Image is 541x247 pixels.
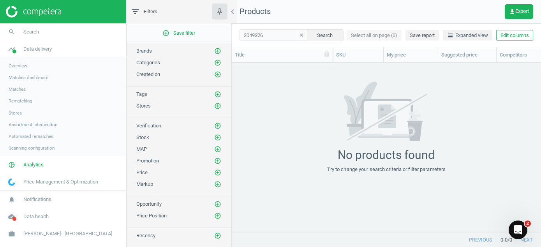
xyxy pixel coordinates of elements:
[4,209,19,224] i: cloud_done
[296,30,307,41] button: clear
[443,30,492,41] button: horizontal_splitExpanded view
[214,48,221,55] i: add_circle_outline
[136,201,162,207] span: Opportunity
[214,122,221,129] i: add_circle_outline
[23,28,39,35] span: Search
[214,232,222,240] button: add_circle_outline
[136,233,155,238] span: Recency
[240,29,308,41] input: SKU/Title search
[136,103,151,109] span: Stores
[127,25,231,41] button: add_circle_outlineSave filter
[23,46,52,53] span: Data delivery
[405,30,439,41] button: Save report
[214,122,222,130] button: add_circle_outline
[130,7,140,16] i: filter_list
[214,157,221,164] i: add_circle_outline
[214,146,221,153] i: add_circle_outline
[23,213,49,220] span: Data health
[441,51,493,58] div: Suggested price
[8,178,15,186] img: wGWNvw8QSZomAAAAABJRU5ErkJggg==
[4,42,19,56] i: timeline
[136,71,160,77] span: Created on
[214,47,222,55] button: add_circle_outline
[214,145,222,153] button: add_circle_outline
[214,181,221,188] i: add_circle_outline
[4,157,19,172] i: pie_chart_outlined
[214,90,222,98] button: add_circle_outline
[505,4,533,19] button: get_appExport
[4,192,19,207] i: notifications
[136,60,160,65] span: Categories
[447,32,453,39] i: horizontal_split
[509,221,527,239] iframe: Intercom live chat
[214,134,222,141] button: add_circle_outline
[447,32,488,39] span: Expanded view
[9,86,26,92] span: Matches
[214,201,221,208] i: add_circle_outline
[307,29,344,41] button: Search
[461,233,500,247] button: previous
[136,146,147,152] span: MAP
[9,110,22,116] span: Stores
[136,181,153,187] span: Markup
[387,51,435,58] div: My price
[500,236,508,243] span: 0 - 0
[214,59,222,67] button: add_circle_outline
[214,102,221,109] i: add_circle_outline
[136,158,159,164] span: Promotion
[329,82,444,142] img: 7171a7ce662e02b596aeec34d53f281b.svg
[9,133,53,139] span: Automated rematches
[214,200,222,208] button: add_circle_outline
[9,145,55,151] span: Scanning configuration
[336,51,380,58] div: SKU
[509,9,515,15] i: get_app
[214,59,221,66] i: add_circle_outline
[136,91,147,97] span: Tags
[299,32,304,38] i: clear
[23,230,112,237] span: [PERSON_NAME] - [GEOGRAPHIC_DATA]
[214,71,221,78] i: add_circle_outline
[235,51,330,58] div: Title
[23,161,44,168] span: Analytics
[9,98,32,104] span: Rematching
[136,169,148,175] span: Price
[9,74,49,81] span: Matches dashboard
[214,71,222,78] button: add_circle_outline
[4,226,19,241] i: work
[214,102,222,110] button: add_circle_outline
[351,32,397,39] span: Select all on page (0)
[23,196,51,203] span: Notifications
[410,32,435,39] span: Save report
[525,221,531,227] span: 2
[508,236,512,243] span: / 0
[214,169,222,176] button: add_circle_outline
[163,30,196,37] span: Save filter
[214,157,222,165] button: add_circle_outline
[9,63,27,69] span: Overview
[338,148,435,162] div: No products found
[228,7,237,16] i: chevron_left
[4,25,19,39] i: search
[136,134,149,140] span: Stock
[214,212,221,219] i: add_circle_outline
[214,212,222,220] button: add_circle_outline
[240,7,271,16] span: Products
[232,63,541,227] div: grid
[327,166,446,173] div: Try to change your search criteria or filter parameters
[512,233,541,247] button: next
[214,180,222,188] button: add_circle_outline
[214,91,221,98] i: add_circle_outline
[136,123,161,129] span: Verification
[144,8,157,15] span: Filters
[509,9,529,15] span: Export
[136,48,152,54] span: Brands
[496,30,533,41] button: Edit columns
[6,6,61,18] img: ajHJNr6hYgQAAAAASUVORK5CYII=
[23,178,98,185] span: Price Management & Optimization
[163,30,170,37] i: add_circle_outline
[347,30,402,41] button: Select all on page (0)
[9,122,57,128] span: Assortment intersection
